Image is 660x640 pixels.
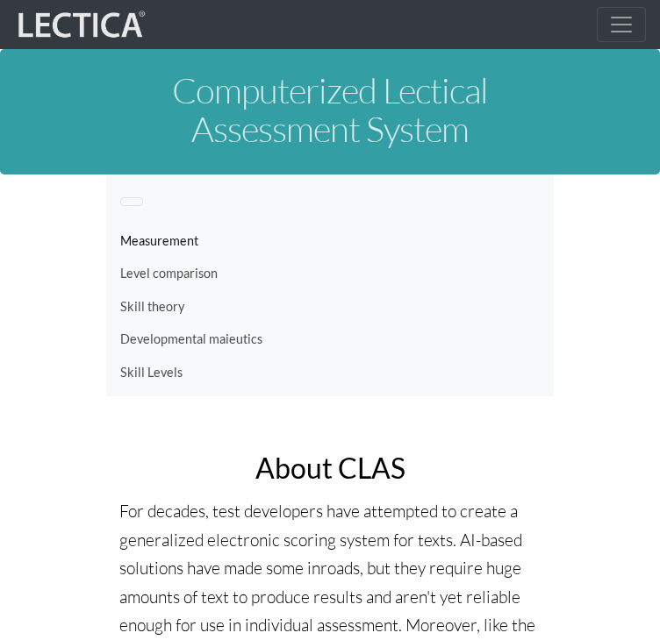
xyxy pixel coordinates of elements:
[120,197,143,206] button: Toggle navigation
[120,323,540,356] a: Developmental maieutics
[120,356,540,389] a: Skill Levels
[14,8,146,41] img: lecticalive
[120,257,540,290] a: Level comparison
[120,290,540,324] a: Skill theory
[597,7,646,42] button: Toggle navigation
[119,452,541,483] h2: About CLAS
[106,71,554,148] h1: Computerized Lectical Assessment System
[120,224,540,258] a: Measurement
